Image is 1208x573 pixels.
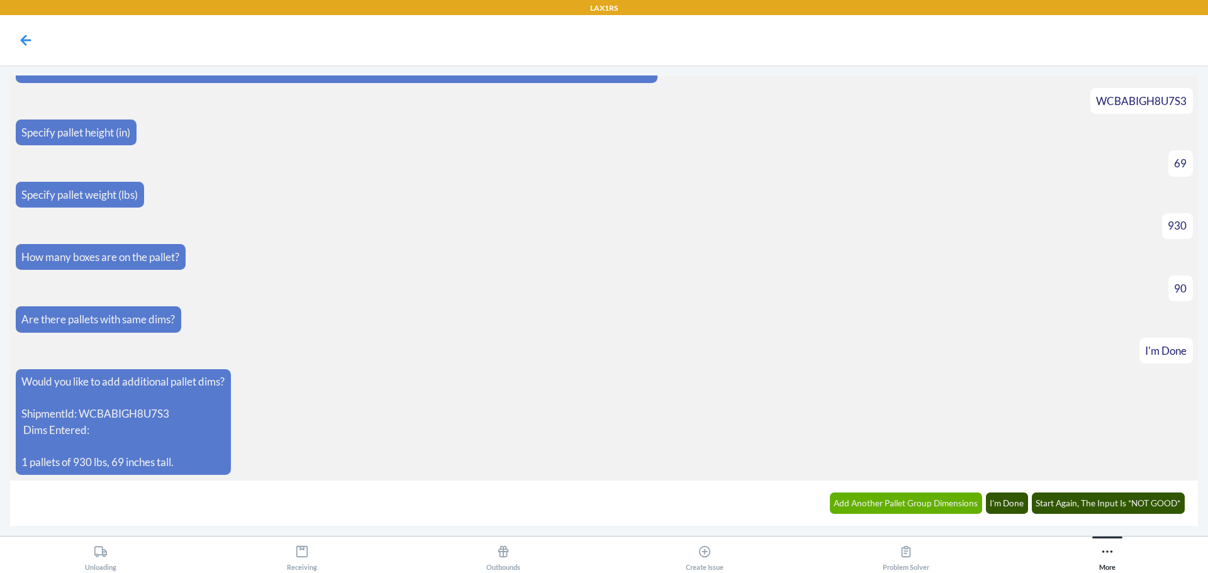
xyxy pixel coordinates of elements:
p: ShipmentId: WCBABIGH8U7S3 Dims Entered: [21,406,225,438]
div: Problem Solver [883,540,929,571]
div: More [1099,540,1116,571]
p: 1 pallets of 930 lbs, 69 inches tall. [21,454,225,470]
span: 90 [1174,282,1187,295]
button: Problem Solver [805,537,1007,571]
span: I'm Done [1145,344,1187,357]
button: Receiving [201,537,403,571]
button: Add Another Pallet Group Dimensions [830,492,983,514]
p: How many boxes are on the pallet? [21,249,179,265]
button: Start Again, The Input Is *NOT GOOD* [1032,492,1185,514]
p: Would you like to add additional pallet dims? [21,374,225,390]
button: Outbounds [403,537,604,571]
div: Unloading [85,540,116,571]
button: More [1007,537,1208,571]
div: Receiving [287,540,317,571]
div: Outbounds [486,540,520,571]
div: Create Issue [686,540,724,571]
span: 69 [1174,157,1187,170]
p: LAX1RS [590,3,618,14]
p: Specify pallet height (in) [21,125,130,141]
span: WCBABIGH8U7S3 [1096,94,1187,108]
p: Specify pallet weight (lbs) [21,187,138,203]
button: Create Issue [604,537,805,571]
button: I'm Done [986,492,1029,514]
p: Are there pallets with same dims? [21,311,175,328]
span: 930 [1168,219,1187,232]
